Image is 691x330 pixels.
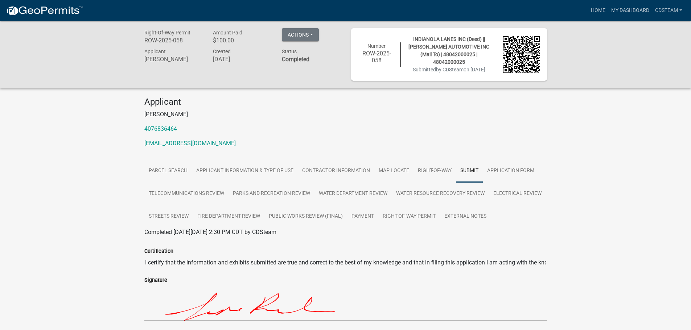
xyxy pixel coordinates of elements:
a: Payment [347,205,378,228]
span: Right-Of-Way Permit [144,30,190,35]
a: 4076836464 [144,125,177,132]
a: Public Works Review (Final) [264,205,347,228]
a: CDSteam [652,4,685,17]
h6: ROW-2025-058 [144,37,202,44]
span: by CDSteam [436,67,464,72]
a: Streets Review [144,205,193,228]
a: Parcel search [144,159,192,183]
p: [PERSON_NAME] [144,110,547,119]
a: [EMAIL_ADDRESS][DOMAIN_NAME] [144,140,236,147]
a: My Dashboard [608,4,652,17]
a: Right-of-Way [414,159,456,183]
h6: $100.00 [213,37,271,44]
span: Number [367,43,386,49]
label: Signature [144,278,167,283]
span: INDIANOLA LANES INC (Deed) || [PERSON_NAME] AUTOMOTIVE INC (Mail To) | 48042000025 | 48042000025 [408,36,489,65]
h6: ROW-2025-058 [358,50,395,64]
h4: Applicant [144,97,547,107]
a: Submit [456,159,483,183]
span: Applicant [144,49,166,54]
a: Application Form [483,159,539,183]
a: Contractor Information [298,159,374,183]
a: Map Locate [374,159,414,183]
h6: [PERSON_NAME] [144,56,202,63]
a: Applicant Information & Type of Use [192,159,298,183]
img: QR code [503,36,540,73]
a: Water Resource Recovery Review [392,182,489,205]
span: Created [213,49,231,54]
span: Status [282,49,297,54]
a: Fire Department Review [193,205,264,228]
img: kIAAAAASUVORK5CYII= [144,284,423,321]
strong: Completed [282,56,309,63]
a: Telecommunications Review [144,182,229,205]
span: Submitted on [DATE] [413,67,485,72]
a: Electrical Review [489,182,546,205]
button: Actions [282,28,319,41]
a: Home [588,4,608,17]
label: Certification [144,249,173,254]
a: Water Department Review [314,182,392,205]
span: Completed [DATE][DATE] 2:30 PM CDT by CDSteam [144,229,276,235]
span: Amount Paid [213,30,242,35]
a: External Notes [440,205,491,228]
a: Right-Of-Way Permit [378,205,440,228]
a: Parks and Recreation Review [229,182,314,205]
h6: [DATE] [213,56,271,63]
